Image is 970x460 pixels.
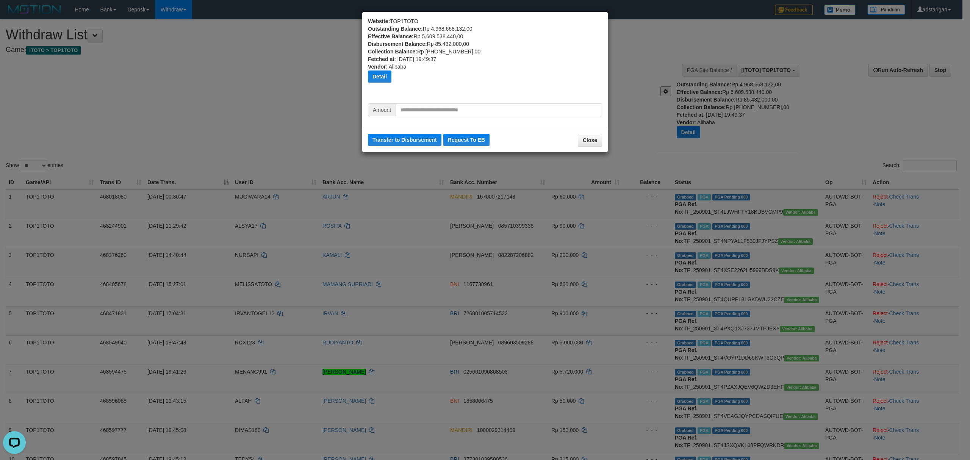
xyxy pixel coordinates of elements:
[368,64,386,70] b: Vendor
[368,18,390,24] b: Website:
[368,49,417,55] b: Collection Balance:
[368,33,414,39] b: Effective Balance:
[368,56,394,62] b: Fetched at
[368,41,427,47] b: Disbursement Balance:
[368,134,441,146] button: Transfer to Disbursement
[368,70,391,83] button: Detail
[368,26,423,32] b: Outstanding Balance:
[368,17,602,103] div: TOP1TOTO Rp 4.968.668.132,00 Rp 5.609.538.440,00 Rp 85.432.000,00 Rp [PHONE_NUMBER],00 : [DATE] 1...
[578,134,602,147] button: Close
[3,3,26,26] button: Open LiveChat chat widget
[368,103,396,116] span: Amount
[443,134,490,146] button: Request To EB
